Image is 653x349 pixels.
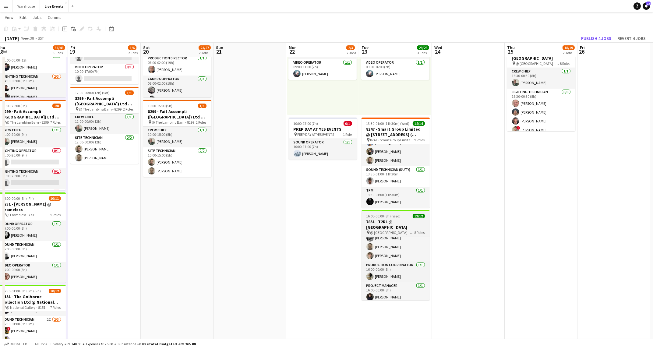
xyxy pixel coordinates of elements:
[40,0,69,12] button: Live Events
[19,15,26,20] span: Edit
[10,342,27,346] span: Budgeted
[507,45,515,50] span: Thu
[362,126,430,137] h3: 8247 - Smart Group Limited @ [STREET_ADDRESS] ( Formerly Freemasons' Hall)
[417,51,429,55] div: 3 Jobs
[506,48,515,55] span: 25
[347,51,356,55] div: 2 Jobs
[6,213,36,217] span: @ Frameless - 7731
[362,166,430,187] app-card-role: Sound Technician (Duty)1/113:30-01:00 (11h30m)[PERSON_NAME]
[143,45,150,50] span: Sat
[17,13,29,21] a: Edit
[646,2,651,5] span: 13
[362,282,430,303] app-card-role: Project Manager1/116:00-00:00 (8h)[PERSON_NAME]
[413,214,425,218] span: 12/12
[580,45,585,50] span: Fri
[12,0,40,12] button: Warehouse
[45,13,64,21] a: Comms
[5,35,19,41] div: [DATE]
[343,132,352,137] span: 1 Role
[362,45,369,50] span: Tue
[289,139,357,160] app-card-role: Sound Operator1/110:00-17:00 (7h)[PERSON_NAME]
[70,64,139,84] app-card-role: Video Operator0/110:00-17:00 (7h)
[3,341,28,347] button: Budgeted
[128,45,136,50] span: 1/6
[215,48,223,55] span: 21
[196,120,206,125] span: 2 Roles
[143,100,211,177] app-job-card: 10:00-15:00 (5h)1/38299 - Fait Accompli ([GEOGRAPHIC_DATA]) Ltd @ [GEOGRAPHIC_DATA] @ The Lambing...
[199,51,210,55] div: 2 Jobs
[38,36,44,41] div: BST
[415,138,425,142] span: 9 Roles
[643,2,650,10] a: 13
[123,107,134,111] span: 2 Roles
[69,48,75,55] span: 19
[346,45,355,50] span: 2/3
[49,289,61,293] span: 10/12
[370,230,415,235] span: @ [GEOGRAPHIC_DATA] - 7851
[143,76,211,114] app-card-role: Camera Operator3/308:00-02:00 (18h)[PERSON_NAME][PERSON_NAME]
[143,55,211,76] app-card-role: Production Director1/107:00-02:00 (19h)[PERSON_NAME]
[579,48,585,55] span: 26
[615,34,648,42] button: Revert 4 jobs
[433,48,442,55] span: 24
[362,262,430,282] app-card-role: Production Coordinator1/116:00-00:00 (8h)[PERSON_NAME]
[2,196,34,201] span: 16:00-00:00 (8h) (Fri)
[128,51,138,55] div: 2 Jobs
[563,45,575,50] span: 18/19
[51,120,61,125] span: 7 Roles
[70,96,139,107] h3: 8299 - Fait Accompli ([GEOGRAPHIC_DATA]) Ltd @ [GEOGRAPHIC_DATA]
[563,51,574,55] div: 2 Jobs
[344,121,352,126] span: 0/1
[2,289,41,293] span: 16:30-01:00 (8h30m) (Fri)
[288,59,357,80] app-card-role: Video Operator1/109:00-11:00 (2h)[PERSON_NAME]
[70,134,139,164] app-card-role: Site Technician2/212:00-00:00 (12h)[PERSON_NAME][PERSON_NAME]
[198,104,206,108] span: 1/3
[366,121,410,126] span: 13:30-01:00 (11h30m) (Wed)
[362,118,430,208] div: 13:30-01:00 (11h30m) (Wed)14/148247 - Smart Group Limited @ [STREET_ADDRESS] ( Formerly Freemason...
[298,132,334,137] span: PREP DAY AT YES EVENTS
[289,45,297,50] span: Mon
[434,45,442,50] span: Wed
[370,138,415,142] span: 8247 - Smart Group Limited @ [STREET_ADDRESS] ( Formerly Freemasons' Hall)
[143,109,211,120] h3: 8299 - Fait Accompli ([GEOGRAPHIC_DATA]) Ltd @ [GEOGRAPHIC_DATA]
[79,107,122,111] span: @ The Lambing Barn - 8299
[70,87,139,164] app-job-card: 12:00-00:00 (12h) (Sat)1/38299 - Fait Accompli ([GEOGRAPHIC_DATA]) Ltd @ [GEOGRAPHIC_DATA] @ The ...
[53,51,65,55] div: 5 Jobs
[517,126,520,130] span: !
[49,196,61,201] span: 10/11
[48,15,62,20] span: Comms
[560,61,570,66] span: 8 Roles
[417,45,429,50] span: 28/28
[288,48,297,55] span: 22
[70,114,139,134] app-card-role: Crew Chief1/112:00-00:00 (12h)[PERSON_NAME]
[216,45,223,50] span: Sun
[143,147,211,177] app-card-role: Site Technician2/210:00-15:00 (5h)[PERSON_NAME][PERSON_NAME]
[362,219,430,230] h3: 7851 - T2RL @ [GEOGRAPHIC_DATA]
[53,342,196,346] div: Salary £69 140.00 + Expenses £125.00 + Subsistence £0.00 =
[142,48,150,55] span: 20
[362,187,430,208] app-card-role: TPM1/113:30-01:00 (11h30m)[PERSON_NAME]
[125,90,134,95] span: 1/3
[52,104,61,108] span: 3/8
[152,120,195,125] span: @ The Lambing Barn - 8299
[507,41,575,131] app-job-card: 16:30-00:30 (8h) (Fri)18/197884 - US Bank @ [GEOGRAPHIC_DATA] @ [GEOGRAPHIC_DATA] - 78848 RolesCr...
[34,342,48,346] span: All jobs
[20,36,35,41] span: Week 38
[362,128,430,166] app-card-role: Sound Technician3/313:30-01:00 (11h30m)[PERSON_NAME][PERSON_NAME][PERSON_NAME]
[2,104,27,108] span: 11:00-20:00 (9h)
[362,210,430,300] app-job-card: 16:00-00:00 (8h) (Wed)12/127851 - T2RL @ [GEOGRAPHIC_DATA] @ [GEOGRAPHIC_DATA] - 78518 RolesLight...
[294,121,318,126] span: 10:00-17:00 (7h)
[70,45,75,50] span: Fri
[579,34,614,42] button: Publish 4 jobs
[148,104,173,108] span: 10:00-15:00 (5h)
[6,120,49,125] span: @ The Lambing Barn - 8299
[149,342,196,346] span: Total Budgeted £69 265.00
[507,68,575,89] app-card-role: Crew Chief1/116:30-00:30 (8h)[PERSON_NAME]
[75,90,110,95] span: 12:00-00:00 (12h) (Sat)
[516,61,560,66] span: @ [GEOGRAPHIC_DATA] - 7884
[7,327,11,331] span: !
[5,15,13,20] span: View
